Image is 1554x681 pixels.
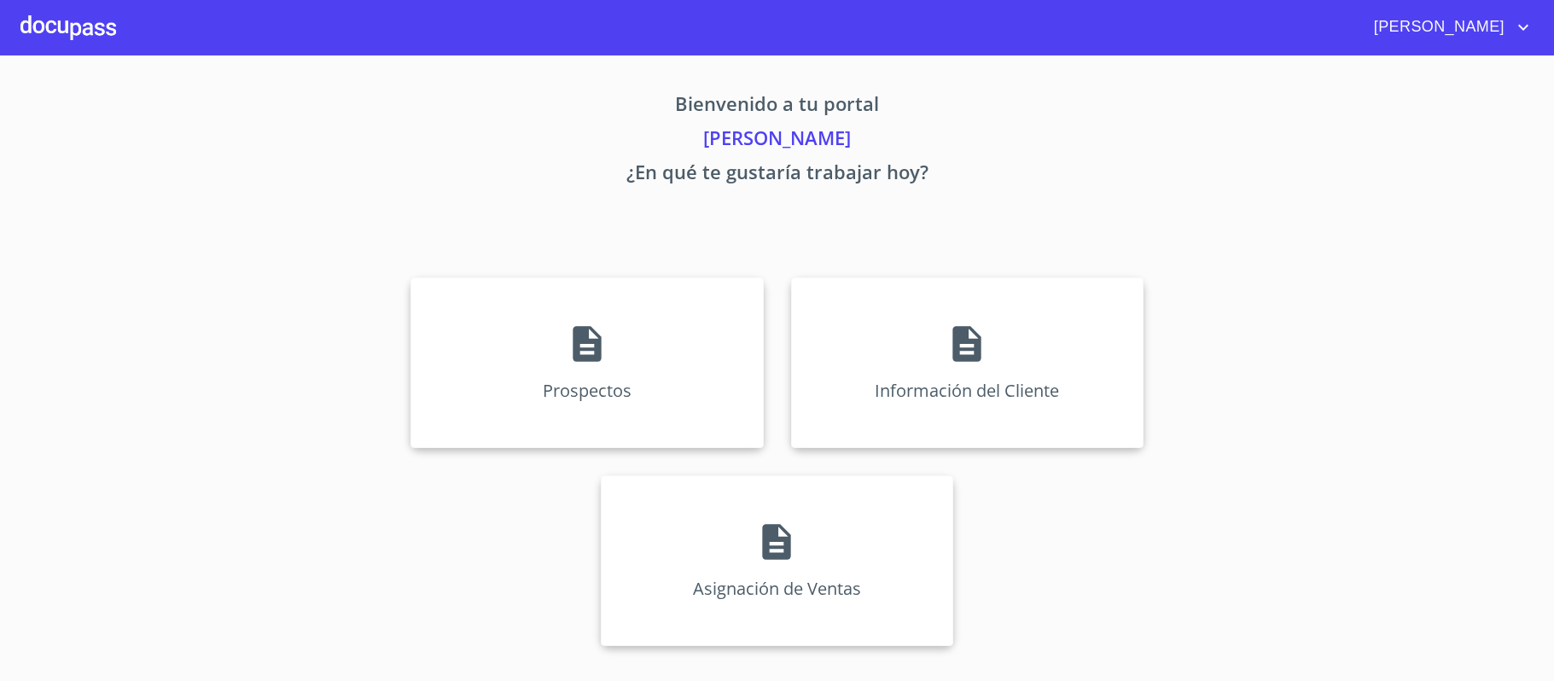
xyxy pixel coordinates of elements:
[252,124,1303,158] p: [PERSON_NAME]
[875,379,1059,402] p: Información del Cliente
[543,379,631,402] p: Prospectos
[1361,14,1513,41] span: [PERSON_NAME]
[693,577,861,600] p: Asignación de Ventas
[252,90,1303,124] p: Bienvenido a tu portal
[1361,14,1534,41] button: account of current user
[252,158,1303,192] p: ¿En qué te gustaría trabajar hoy?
